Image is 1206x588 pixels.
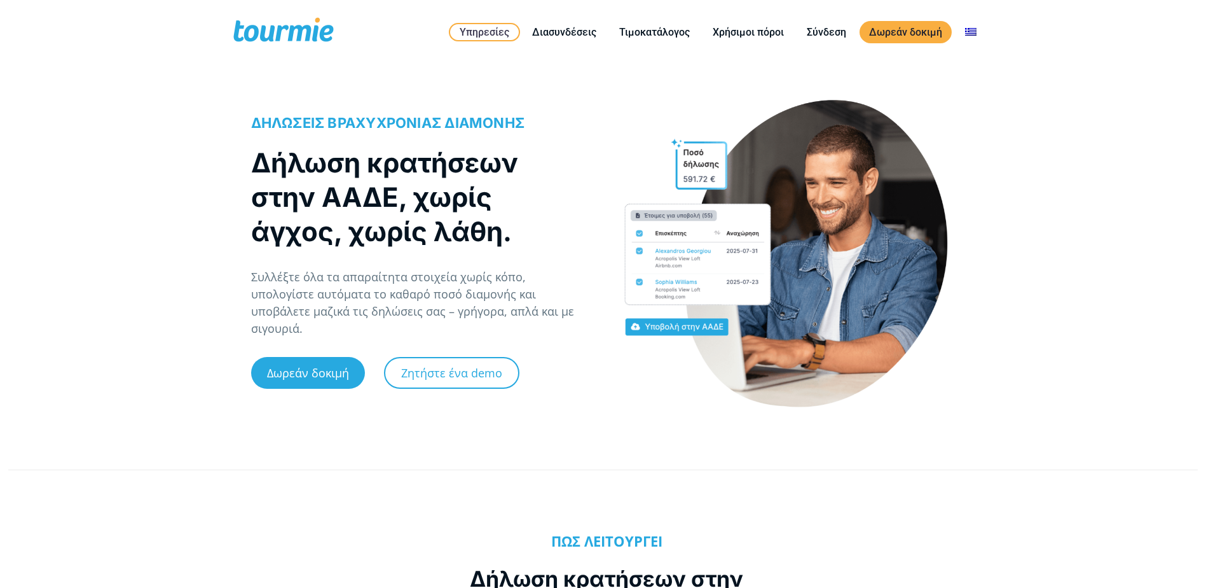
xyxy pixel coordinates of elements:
[797,24,856,40] a: Σύνδεση
[251,269,590,337] p: Συλλέξτε όλα τα απαραίτητα στοιχεία χωρίς κόπο, υπολογίστε αυτόματα το καθαρό ποσό διαμονής και υ...
[384,357,519,389] a: Ζητήστε ένα demo
[523,24,606,40] a: Διασυνδέσεις
[703,24,793,40] a: Χρήσιμοι πόροι
[551,531,662,550] b: ΠΩΣ ΛΕΙΤΟΥΡΓΕΙ
[860,21,952,43] a: Δωρεάν δοκιμή
[956,24,986,40] a: Αλλαγή σε
[251,115,525,131] span: ΔΗΛΩΣΕΙΣ ΒΡΑΧΥΧΡΟΝΙΑΣ ΔΙΑΜΟΝΗΣ
[251,146,577,249] h1: Δήλωση κρατήσεων στην ΑΑΔΕ, χωρίς άγχος, χωρίς λάθη.
[449,23,520,41] a: Υπηρεσίες
[610,24,699,40] a: Τιμοκατάλογος
[251,357,365,389] a: Δωρεάν δοκιμή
